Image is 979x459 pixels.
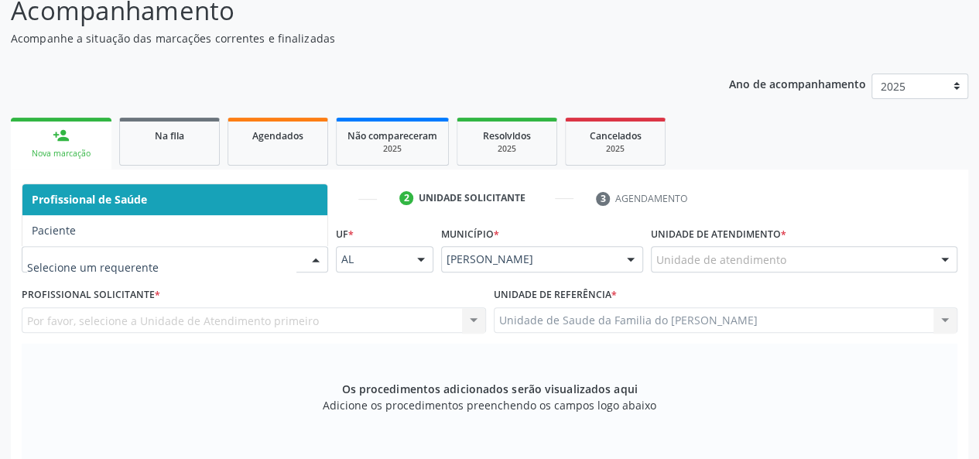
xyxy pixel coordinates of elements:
span: Unidade de atendimento [656,252,786,268]
label: UF [336,222,354,246]
span: Resolvidos [483,129,531,142]
span: Na fila [155,129,184,142]
label: Unidade de referência [494,283,617,307]
p: Ano de acompanhamento [729,74,866,93]
span: [PERSON_NAME] [447,252,611,267]
span: AL [341,252,401,267]
span: Agendados [252,129,303,142]
span: Os procedimentos adicionados serão visualizados aqui [341,381,637,397]
div: 2 [399,191,413,205]
div: 2025 [347,143,437,155]
div: person_add [53,127,70,144]
label: Unidade de atendimento [651,222,786,246]
span: Não compareceram [347,129,437,142]
div: 2025 [468,143,546,155]
p: Acompanhe a situação das marcações correntes e finalizadas [11,30,681,46]
label: Município [441,222,499,246]
div: Nova marcação [22,148,101,159]
div: Unidade solicitante [419,191,525,205]
span: Profissional de Saúde [32,192,147,207]
span: Cancelados [590,129,642,142]
span: Adicione os procedimentos preenchendo os campos logo abaixo [323,397,656,413]
input: Selecione um requerente [27,252,296,283]
div: 2025 [577,143,654,155]
span: Paciente [32,223,76,238]
label: Profissional Solicitante [22,283,160,307]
